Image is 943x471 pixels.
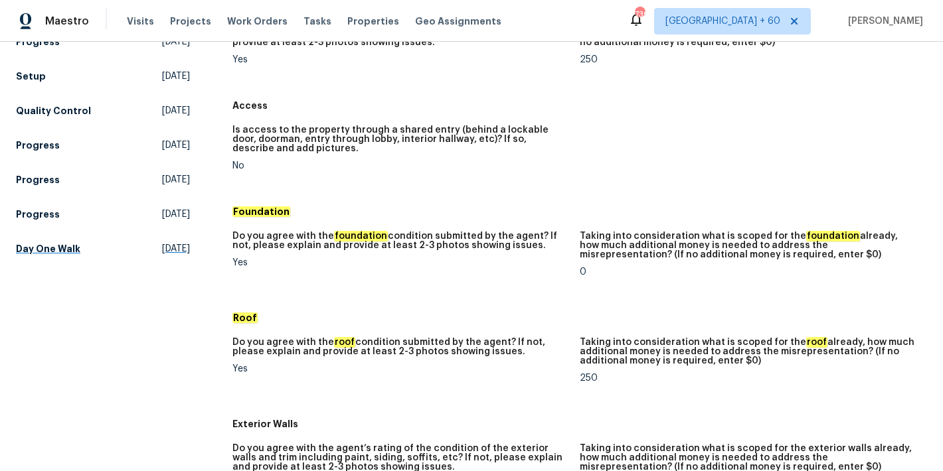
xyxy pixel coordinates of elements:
a: Progress[DATE] [16,133,190,157]
h5: Do you agree with the condition submitted by the agent? If not, please explain and provide at lea... [232,232,569,250]
h5: Progress [16,139,60,152]
h5: Day One Walk [16,242,80,255]
h5: Progress [16,35,60,48]
div: No [232,161,569,170]
h5: Setup [16,70,46,83]
h5: Exterior Walls [232,417,927,431]
h5: Progress [16,208,60,221]
a: Progress[DATE] [16,168,190,192]
span: Projects [170,15,211,28]
div: Yes [232,364,569,373]
h5: Quality Control [16,104,91,117]
em: roof [806,337,827,348]
span: Work Orders [227,15,288,28]
span: Visits [127,15,154,28]
h5: Access [232,99,927,112]
h5: Progress [16,173,60,186]
em: roof [334,337,355,348]
a: Quality Control[DATE] [16,99,190,123]
div: 0 [580,267,916,277]
span: Geo Assignments [415,15,501,28]
a: Progress[DATE] [16,202,190,226]
span: [DATE] [162,173,190,186]
a: Setup[DATE] [16,64,190,88]
h5: Do you agree with the condition submitted by the agent? If not, please explain and provide at lea... [232,338,569,356]
a: Day One Walk[DATE] [16,237,190,261]
span: Tasks [303,17,331,26]
span: Maestro [45,15,89,28]
em: foundation [334,231,388,241]
span: [DATE] [162,104,190,117]
h5: Taking into consideration what is scoped for the already, how much additional money is needed to ... [580,338,916,366]
span: [DATE] [162,35,190,48]
span: [DATE] [162,208,190,221]
span: [PERSON_NAME] [843,15,923,28]
h5: Taking into consideration what is scoped for the already, how much additional money is needed to ... [580,232,916,259]
span: [GEOGRAPHIC_DATA] + 60 [665,15,780,28]
div: 250 [580,373,916,383]
div: Yes [232,55,569,64]
span: [DATE] [162,70,190,83]
span: [DATE] [162,242,190,255]
h5: Is access to the property through a shared entry (behind a lockable door, doorman, entry through ... [232,125,569,153]
div: 250 [580,55,916,64]
div: 739 [635,8,644,21]
em: Roof [232,312,258,323]
em: foundation [806,231,860,241]
div: Yes [232,258,569,267]
span: [DATE] [162,139,190,152]
span: Properties [347,15,399,28]
a: Progress[DATE] [16,30,190,54]
em: Foundation [232,206,290,217]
